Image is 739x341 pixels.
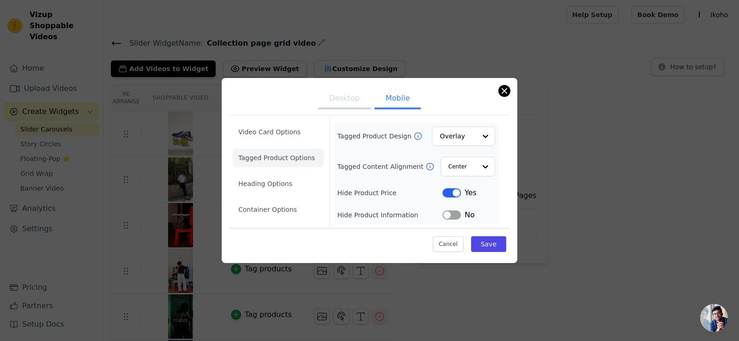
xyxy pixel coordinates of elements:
[471,236,506,252] button: Save
[465,209,475,221] span: No
[700,304,728,332] a: Open chat
[318,89,371,109] button: Desktop
[35,54,83,60] div: Domain Overview
[15,15,22,22] img: logo_orange.svg
[233,200,324,219] li: Container Options
[233,123,324,141] li: Video Card Options
[337,188,442,197] label: Hide Product Price
[433,236,464,252] button: Cancel
[465,187,477,198] span: Yes
[375,89,421,109] button: Mobile
[337,132,413,141] label: Tagged Product Design
[102,54,156,60] div: Keywords by Traffic
[233,149,324,167] li: Tagged Product Options
[15,24,22,31] img: website_grey.svg
[26,15,45,22] div: v 4.0.25
[337,210,442,220] label: Hide Product Information
[25,54,32,61] img: tab_domain_overview_orange.svg
[233,174,324,193] li: Heading Options
[499,85,510,96] button: Close modal
[337,162,425,171] label: Tagged Content Alignment
[92,54,99,61] img: tab_keywords_by_traffic_grey.svg
[24,24,102,31] div: Domain: [DOMAIN_NAME]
